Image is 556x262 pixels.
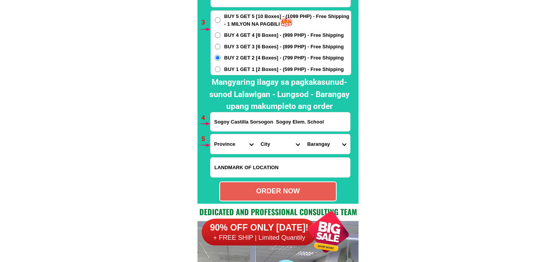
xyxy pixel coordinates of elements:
select: Select district [257,134,303,154]
span: BUY 3 GET 3 [6 Boxes] - (899 PHP) - Free Shipping [224,43,344,51]
h6: 4 [201,113,210,123]
h2: Mangyaring ilagay sa pagkakasunud-sunod Lalawigan - Lungsod - Barangay upang makumpleto ang order [204,76,355,113]
span: BUY 4 GET 4 [8 Boxes] - (999 PHP) - Free Shipping [224,31,344,39]
input: BUY 3 GET 3 [6 Boxes] - (899 PHP) - Free Shipping [215,44,220,49]
input: BUY 1 GET 1 [2 Boxes] - (599 PHP) - Free Shipping [215,66,220,72]
input: Input address [211,112,350,131]
input: Input LANDMARKOFLOCATION [211,158,350,177]
span: BUY 2 GET 2 [4 Boxes] - (799 PHP) - Free Shipping [224,54,344,62]
select: Select commune [303,134,350,154]
input: BUY 5 GET 5 [10 Boxes] - (1099 PHP) - Free Shipping - 1 MILYON NA PAGBILI [215,17,220,23]
span: BUY 1 GET 1 [2 Boxes] - (599 PHP) - Free Shipping [224,66,344,73]
h6: 5 [201,134,210,144]
span: BUY 5 GET 5 [10 Boxes] - (1099 PHP) - Free Shipping - 1 MILYON NA PAGBILI [224,13,351,28]
h6: 90% OFF ONLY [DATE]! [202,222,317,234]
h6: 3 [201,18,210,28]
input: BUY 4 GET 4 [8 Boxes] - (999 PHP) - Free Shipping [215,32,220,38]
h2: Dedicated and professional consulting team [197,206,359,218]
select: Select province [211,134,257,154]
h6: + FREE SHIP | Limited Quantily [202,234,317,242]
div: ORDER NOW [220,186,336,196]
input: BUY 2 GET 2 [4 Boxes] - (799 PHP) - Free Shipping [215,55,220,61]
